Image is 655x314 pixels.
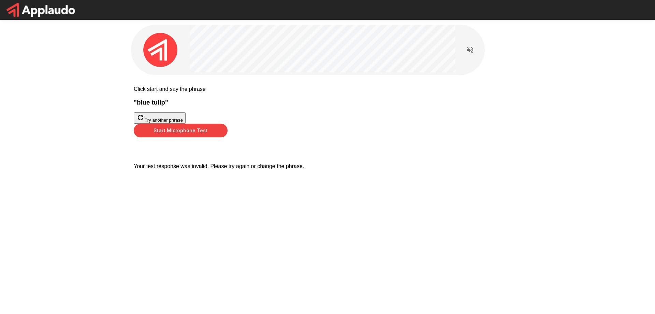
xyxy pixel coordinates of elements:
[134,86,521,92] p: Click start and say the phrase
[134,112,186,124] button: Try another phrase
[134,99,521,106] h3: " blue tulip "
[134,124,228,137] button: Start Microphone Test
[143,33,177,67] img: applaudo_avatar.png
[134,163,521,169] p: Your test response was invalid. Please try again or change the phrase.
[463,43,477,57] button: Read questions aloud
